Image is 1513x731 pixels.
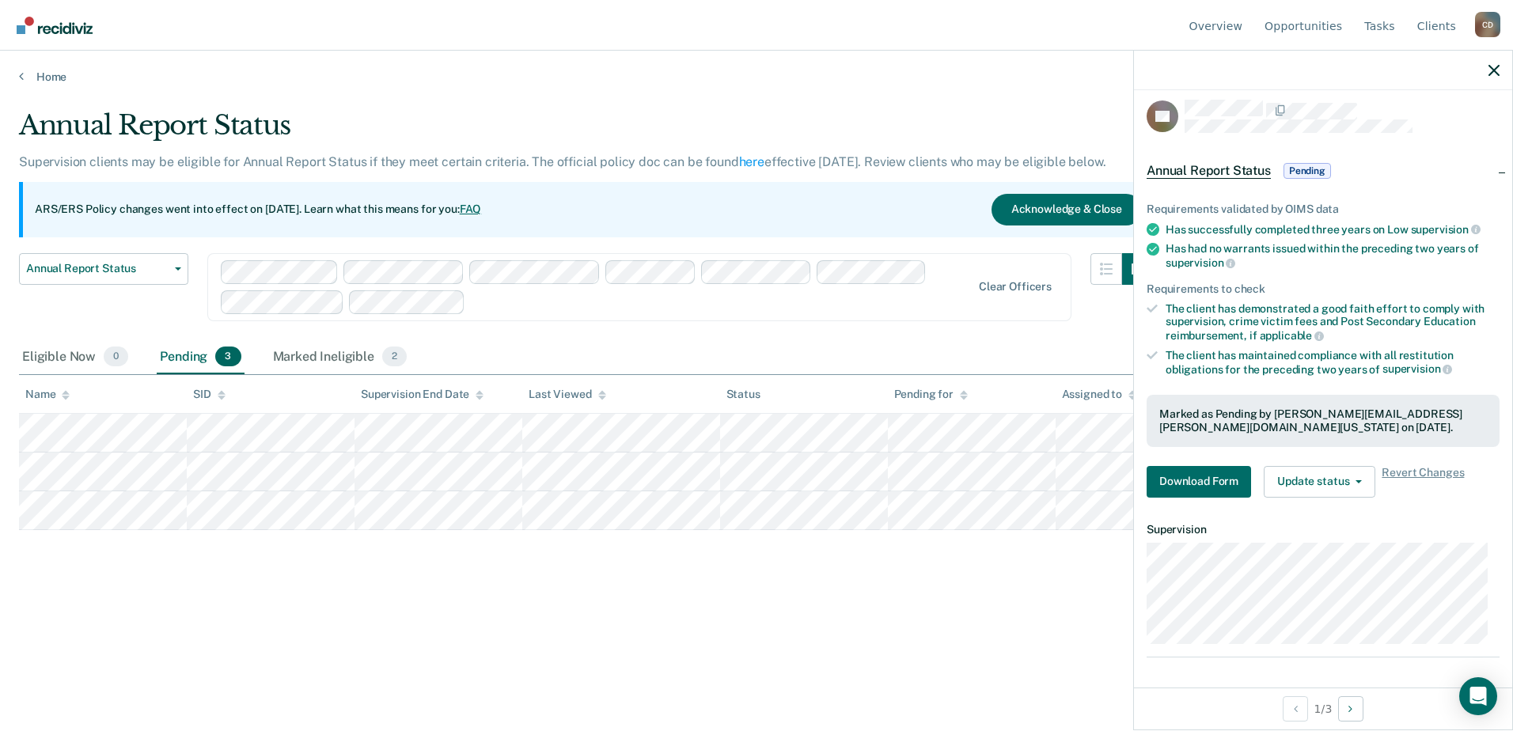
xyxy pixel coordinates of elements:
[1166,222,1500,237] div: Has successfully completed three years on Low
[1264,466,1375,498] button: Update status
[193,388,226,401] div: SID
[1134,146,1512,196] div: Annual Report StatusPending
[1283,696,1308,722] button: Previous Opportunity
[992,194,1142,225] button: Acknowledge & Close
[460,203,482,215] a: FAQ
[26,262,169,275] span: Annual Report Status
[35,202,481,218] p: ARS/ERS Policy changes went into effect on [DATE]. Learn what this means for you:
[1475,12,1500,37] button: Profile dropdown button
[104,347,128,367] span: 0
[25,388,70,401] div: Name
[1147,203,1500,216] div: Requirements validated by OIMS data
[215,347,241,367] span: 3
[19,109,1154,154] div: Annual Report Status
[19,70,1494,84] a: Home
[1166,242,1500,269] div: Has had no warrants issued within the preceding two years of
[1382,466,1464,498] span: Revert Changes
[1166,256,1235,269] span: supervision
[1147,282,1500,296] div: Requirements to check
[529,388,605,401] div: Last Viewed
[979,280,1052,294] div: Clear officers
[270,340,411,375] div: Marked Ineligible
[726,388,760,401] div: Status
[1459,677,1497,715] div: Open Intercom Messenger
[17,17,93,34] img: Recidiviz
[157,340,244,375] div: Pending
[894,388,968,401] div: Pending for
[1147,523,1500,536] dt: Supervision
[1382,362,1452,375] span: supervision
[1166,302,1500,343] div: The client has demonstrated a good faith effort to comply with supervision, crime victim fees and...
[1147,466,1257,498] a: Navigate to form link
[1147,163,1271,179] span: Annual Report Status
[739,154,764,169] a: here
[1147,466,1251,498] button: Download Form
[1062,388,1136,401] div: Assigned to
[1134,687,1512,729] div: 1 / 3
[361,388,483,401] div: Supervision End Date
[1260,329,1324,342] span: applicable
[1411,223,1481,236] span: supervision
[1159,407,1487,434] div: Marked as Pending by [PERSON_NAME][EMAIL_ADDRESS][PERSON_NAME][DOMAIN_NAME][US_STATE] on [DATE].
[1338,696,1363,722] button: Next Opportunity
[1475,12,1500,37] div: C D
[19,154,1105,169] p: Supervision clients may be eligible for Annual Report Status if they meet certain criteria. The o...
[382,347,407,367] span: 2
[19,340,131,375] div: Eligible Now
[1166,349,1500,376] div: The client has maintained compliance with all restitution obligations for the preceding two years of
[1284,163,1331,179] span: Pending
